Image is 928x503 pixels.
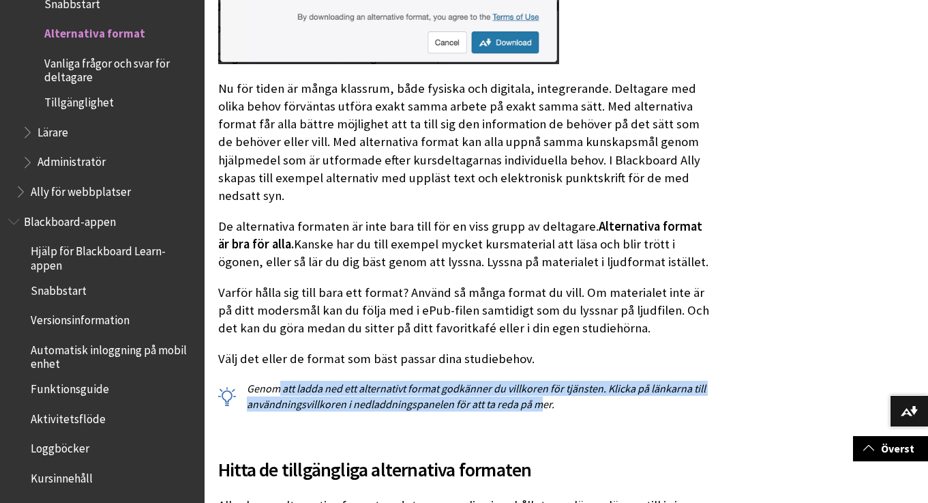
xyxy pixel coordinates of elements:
span: Hjälp för Blackboard Learn-appen [31,240,195,272]
span: Automatisk inloggning på mobil enhet [31,339,195,371]
span: Kursinnehåll [31,467,93,485]
h2: Hitta de tillgängliga alternativa formaten [218,439,713,484]
p: Nu för tiden är många klassrum, både fysiska och digitala, integrerande. Deltagare med olika beho... [218,80,713,205]
span: Ally för webbplatser [31,180,131,199]
p: Varför hålla sig till bara ett format? Använd så många format du vill. Om materialet inte är på d... [218,284,713,338]
span: Vanliga frågor och svar för deltagare [44,52,195,84]
p: Genom att ladda ned ett alternativt format godkänner du villkoren för tjänsten. Klicka på länkarn... [218,381,713,412]
p: Välj det eller de format som bäst passar dina studiebehov. [218,350,713,368]
span: Blackboard-appen [24,210,116,229]
span: Tillgänglighet [44,91,114,109]
span: Alternativa format [44,23,145,41]
span: Versionsinformation [31,308,130,327]
a: Överst [853,436,928,461]
span: Lärare [38,121,68,139]
p: De alternativa formaten är inte bara till för en viss grupp av deltagare. Kanske har du till exem... [218,218,713,272]
span: Aktivitetsflöde [31,407,106,426]
span: Loggböcker [31,437,89,456]
span: Snabbstart [31,279,87,298]
span: Administratör [38,151,106,169]
span: Funktionsguide [31,377,109,396]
